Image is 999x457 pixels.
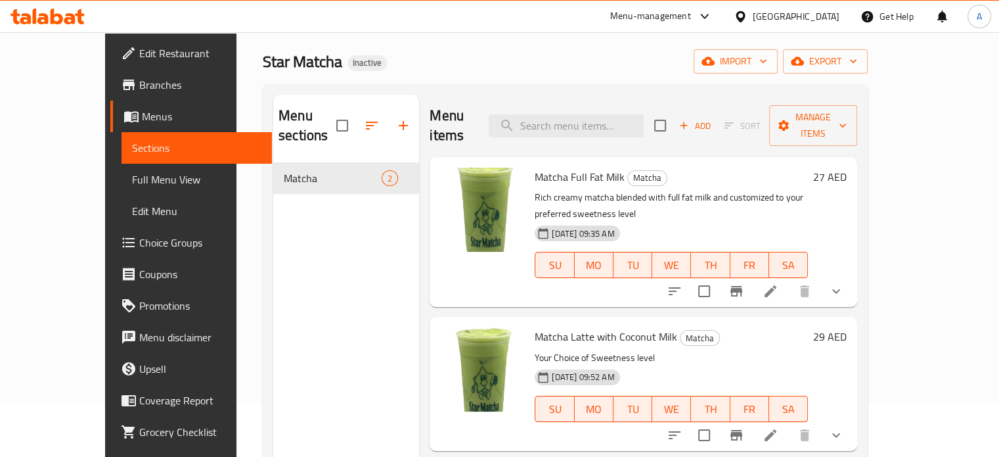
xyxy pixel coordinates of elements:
span: TU [619,256,647,275]
button: Branch-specific-item [721,420,752,451]
span: Select all sections [328,112,356,139]
div: Matcha2 [273,162,419,194]
a: Choice Groups [110,227,272,258]
span: Add item [674,116,716,136]
div: Inactive [347,55,387,71]
button: MO [575,252,613,278]
button: WE [652,252,691,278]
button: Manage items [769,105,857,146]
span: Menus [142,108,261,124]
span: Manage items [780,109,847,142]
span: Select section first [716,116,769,136]
p: Rich creamy matcha blended with full fat milk and customized to your preferred sweetness level [535,189,808,222]
a: Upsell [110,353,272,385]
span: Menu disclaimer [139,329,261,345]
button: import [694,49,778,74]
span: Coverage Report [139,393,261,408]
span: A [977,9,982,24]
a: Menus [110,101,272,132]
span: Matcha [628,170,667,185]
span: export [793,53,857,70]
span: Promotions [139,298,261,314]
span: WE [657,400,686,419]
span: Add [677,118,713,133]
a: Edit menu item [763,283,778,299]
span: Full Menu View [132,172,261,187]
button: Branch-specific-item [721,276,752,307]
span: Select to update [690,421,718,449]
a: Promotions [110,290,272,322]
span: Sort sections [356,110,388,141]
button: TU [613,396,652,422]
a: Full Menu View [122,164,272,195]
span: 2 [382,172,397,185]
span: TH [696,256,724,275]
div: Menu-management [610,9,691,24]
a: Edit Menu [122,195,272,227]
span: FR [736,400,764,419]
span: Inactive [347,57,387,68]
a: Coverage Report [110,385,272,416]
span: SA [774,400,803,419]
input: search [489,114,644,137]
button: FR [730,252,769,278]
span: SU [541,256,569,275]
span: Upsell [139,361,261,377]
button: FR [730,396,769,422]
span: Choice Groups [139,235,261,251]
span: Sections [132,140,261,156]
button: export [783,49,868,74]
span: Matcha [680,331,719,346]
button: Add [674,116,716,136]
h6: 27 AED [813,168,847,186]
button: MO [575,396,613,422]
span: FR [736,256,764,275]
img: Matcha Full Fat Milk [440,168,524,252]
button: WE [652,396,691,422]
span: Coupons [139,266,261,282]
button: SU [535,396,574,422]
span: SU [541,400,569,419]
button: sort-choices [659,420,690,451]
button: sort-choices [659,276,690,307]
span: [DATE] 09:52 AM [546,371,619,383]
span: WE [657,256,686,275]
p: Your Choice of Sweetness level [535,350,808,366]
a: Sections [122,132,272,164]
span: [DATE] 09:35 AM [546,228,619,240]
button: Add section [388,110,419,141]
nav: Menu sections [273,157,419,199]
div: Matcha [627,170,667,186]
span: Matcha [284,170,382,186]
a: Menu disclaimer [110,322,272,353]
span: Grocery Checklist [139,424,261,440]
button: SA [769,396,808,422]
h2: Menu sections [278,106,336,145]
div: items [382,170,398,186]
img: Matcha Latte with Coconut Milk [440,327,524,412]
button: delete [789,276,820,307]
svg: Show Choices [828,427,844,443]
div: Matcha [680,330,720,346]
span: import [704,53,767,70]
h6: 29 AED [813,327,847,346]
button: SA [769,252,808,278]
span: TU [619,400,647,419]
span: Edit Restaurant [139,45,261,61]
span: Branches [139,77,261,93]
span: Matcha Full Fat Milk [535,167,625,187]
span: Select section [646,112,674,139]
button: show more [820,420,852,451]
button: TH [691,252,730,278]
span: Edit Menu [132,203,261,219]
a: Branches [110,69,272,101]
button: delete [789,420,820,451]
span: TH [696,400,724,419]
h2: Menu items [430,106,473,145]
button: TH [691,396,730,422]
span: Matcha Latte with Coconut Milk [535,327,677,347]
div: [GEOGRAPHIC_DATA] [753,9,839,24]
span: MO [580,400,608,419]
span: SA [774,256,803,275]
